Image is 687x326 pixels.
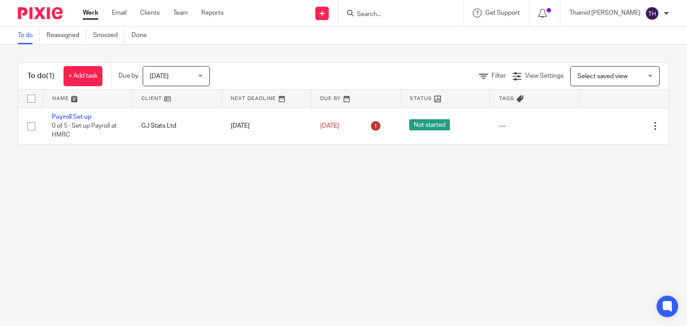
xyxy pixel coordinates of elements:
[119,71,138,80] p: Due by
[499,121,570,130] div: ---
[64,66,102,86] a: + Add task
[46,72,55,79] span: (1)
[18,27,40,44] a: To do
[485,10,520,16] span: Get Support
[201,8,224,17] a: Reports
[222,108,311,144] td: [DATE]
[93,27,125,44] a: Snoozed
[52,114,91,120] a: Payroll Set up
[18,7,63,19] img: Pixie
[150,73,169,79] span: [DATE]
[320,123,339,129] span: [DATE]
[140,8,160,17] a: Clients
[173,8,188,17] a: Team
[132,108,222,144] td: GJ Stats Ltd
[356,11,437,19] input: Search
[577,73,628,79] span: Select saved view
[492,73,506,79] span: Filter
[47,27,86,44] a: Reassigned
[27,71,55,81] h1: To do
[52,123,117,138] span: 0 of 5 · Set up Payroll at HMRC
[83,8,98,17] a: Work
[409,119,450,130] span: Not started
[569,8,640,17] p: Thamid [PERSON_NAME]
[499,96,514,101] span: Tags
[525,73,564,79] span: View Settings
[645,6,659,21] img: svg%3E
[112,8,127,17] a: Email
[131,27,153,44] a: Done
